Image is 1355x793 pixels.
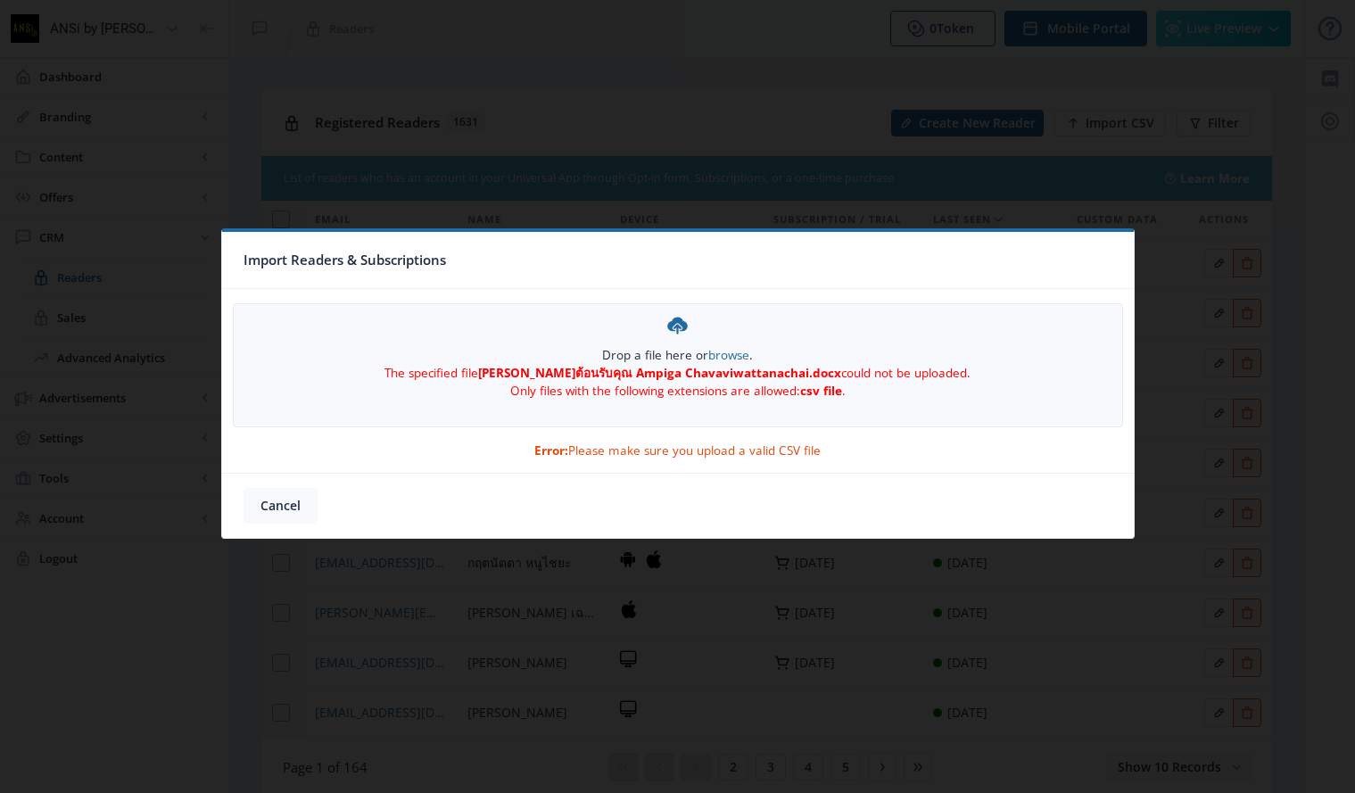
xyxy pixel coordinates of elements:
div: Please make sure you upload a valid CSV file [222,442,1134,459]
nb-card-header: Import Readers & Subscriptions [222,232,1134,289]
div: Drop a file here or . [384,313,971,400]
div: The specified file could not be uploaded. Only files with the following extensions are allowed: . [384,364,971,400]
button: Cancel [244,488,318,524]
b: [PERSON_NAME]ต้อนรับคุณ Ampiga Chavaviwattanachai.docx [478,365,841,381]
b: csv file [800,383,842,399]
b: Error: [534,442,568,458]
